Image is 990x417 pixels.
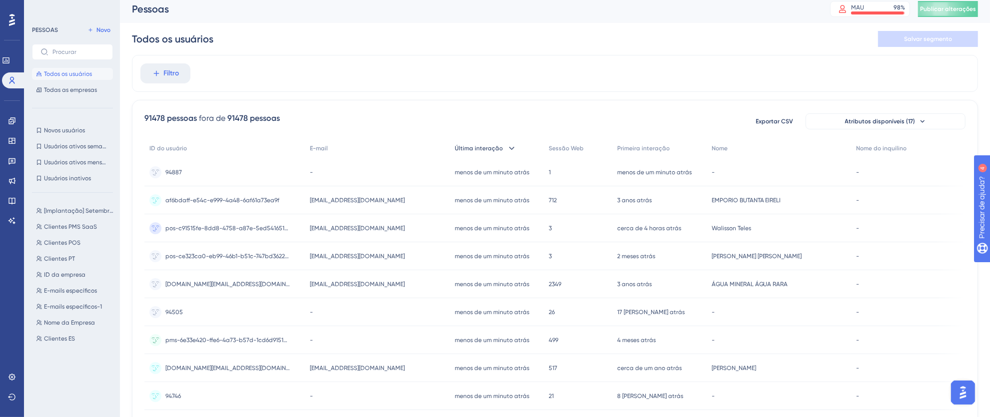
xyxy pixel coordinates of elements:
[856,365,859,372] font: -
[144,113,165,123] font: 91478
[32,68,113,80] button: Todos os usuários
[32,172,113,184] button: Usuários inativos
[167,113,197,123] font: pessoas
[851,4,864,11] font: MAU
[455,253,529,260] font: menos de um minuto atrás
[310,225,405,232] font: [EMAIL_ADDRESS][DOMAIN_NAME]
[455,197,529,204] font: menos de um minuto atrás
[23,4,86,12] font: Precisar de ajuda?
[165,309,183,316] font: 94505
[44,143,114,150] font: Usuários ativos semanais
[32,84,113,96] button: Todas as empresas
[310,145,328,152] font: E-mail
[310,309,313,316] font: -
[617,365,682,372] font: cerca de um ano atrás
[32,205,119,217] button: [Implantação] Setembro/25
[712,337,715,344] font: -
[455,281,529,288] font: menos de um minuto atrás
[549,225,552,232] font: 3
[856,393,859,400] font: -
[165,253,296,260] font: pos-ce323ca0-eb99-46b1-b51c-747bd3622ced
[617,281,652,288] font: 3 anos atrás
[712,365,756,372] font: [PERSON_NAME]
[712,197,781,204] font: EMPORIO BUTANTA EIRELI
[712,145,728,152] font: Nome
[750,113,800,129] button: Exportar CSV
[44,271,85,278] font: ID da empresa
[85,24,113,36] button: Novo
[918,1,978,17] button: Publicar alterações
[44,255,75,262] font: Clientes PT
[44,223,97,230] font: Clientes PMS SaaS
[617,337,656,344] font: 4 meses atrás
[165,225,296,232] font: pos-c91515fe-8dd8-4758-a87e-5ed541651edd
[310,281,405,288] font: [EMAIL_ADDRESS][DOMAIN_NAME]
[310,365,405,372] font: [EMAIL_ADDRESS][DOMAIN_NAME]
[44,175,91,182] font: Usuários inativos
[310,253,405,260] font: [EMAIL_ADDRESS][DOMAIN_NAME]
[549,393,554,400] font: 21
[310,393,313,400] font: -
[32,237,119,249] button: Clientes POS
[44,70,92,77] font: Todos os usuários
[617,393,683,400] font: 8 [PERSON_NAME] atrás
[44,159,110,166] font: Usuários ativos mensais
[32,253,119,265] button: Clientes PT
[32,285,119,297] button: E-mails específicos
[549,337,558,344] font: 499
[165,365,306,372] font: [DOMAIN_NAME][EMAIL_ADDRESS][DOMAIN_NAME]
[132,33,213,45] font: Todos os usuários
[32,269,119,281] button: ID da empresa
[712,169,715,176] font: -
[845,118,916,125] font: Atributos disponíveis (17)
[250,113,280,123] font: pessoas
[878,31,978,47] button: Salvar segmento
[32,301,119,313] button: E-mails específicos-1
[44,86,97,93] font: Todas as empresas
[901,4,905,11] font: %
[712,281,788,288] font: ÁGUA MINERAL ÁGUA RARA
[44,303,102,310] font: E-mails específicos-1
[32,333,119,345] button: Clientes ES
[132,3,169,15] font: Pessoas
[712,253,802,260] font: [PERSON_NAME] [PERSON_NAME]
[44,127,85,134] font: Novos usuários
[856,145,907,152] font: Nome do inquilino
[712,225,751,232] font: Walisson Teles
[149,145,187,152] font: ID do usuário
[32,156,113,168] button: Usuários ativos mensais
[712,393,715,400] font: -
[617,197,652,204] font: 3 anos atrás
[617,169,692,176] font: menos de um minuto atrás
[199,113,225,123] font: fora de
[32,221,119,233] button: Clientes PMS SaaS
[712,309,715,316] font: -
[856,309,859,316] font: -
[310,197,405,204] font: [EMAIL_ADDRESS][DOMAIN_NAME]
[756,118,794,125] font: Exportar CSV
[32,26,58,33] font: PESSOAS
[93,6,96,11] font: 4
[455,309,529,316] font: menos de um minuto atrás
[617,253,655,260] font: 2 meses atrás
[856,225,859,232] font: -
[455,145,503,152] font: Última interação
[44,287,97,294] font: E-mails específicos
[856,169,859,176] font: -
[617,309,685,316] font: 17 [PERSON_NAME] atrás
[227,113,248,123] font: 91478
[920,5,976,12] font: Publicar alterações
[52,48,104,55] input: Procurar
[549,169,551,176] font: 1
[856,253,859,260] font: -
[44,207,122,214] font: [Implantação] Setembro/25
[549,365,557,372] font: 517
[617,225,681,232] font: cerca de 4 horas atrás
[549,281,561,288] font: 2349
[856,197,859,204] font: -
[165,281,306,288] font: [DOMAIN_NAME][EMAIL_ADDRESS][DOMAIN_NAME]
[806,113,966,129] button: Atributos disponíveis (17)
[894,4,901,11] font: 98
[904,35,952,42] font: Salvar segmento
